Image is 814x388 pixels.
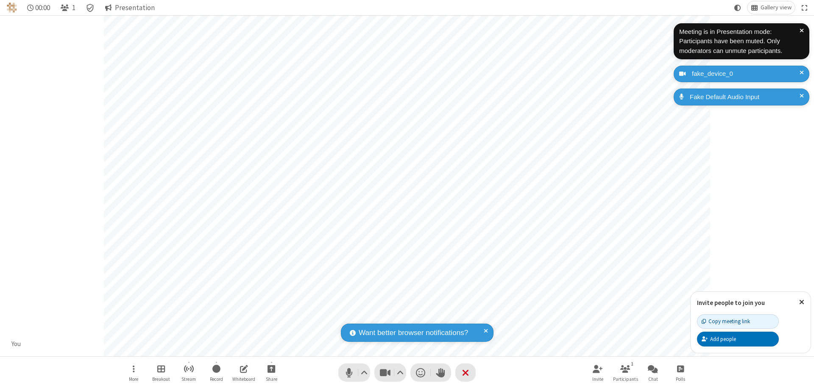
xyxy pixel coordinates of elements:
div: You [8,339,24,349]
img: QA Selenium DO NOT DELETE OR CHANGE [7,3,17,13]
button: Audio settings [359,363,370,382]
button: Raise hand [431,363,451,382]
span: 1 [72,4,75,12]
span: Want better browser notifications? [359,327,468,338]
span: Share [266,377,277,382]
button: Add people [697,332,779,346]
span: Record [210,377,223,382]
button: Open menu [121,360,146,385]
span: Whiteboard [232,377,255,382]
button: Open participant list [57,1,79,14]
button: Open poll [668,360,693,385]
span: Stream [181,377,196,382]
button: Send a reaction [410,363,431,382]
span: Participants [613,377,638,382]
button: End or leave meeting [455,363,476,382]
div: Copy meeting link [702,317,750,325]
span: More [129,377,138,382]
button: Start sharing [259,360,284,385]
div: Timer [24,1,54,14]
button: Stop video (⌘+Shift+V) [374,363,406,382]
div: Meeting is in Presentation mode: Participants have been muted. Only moderators can unmute partici... [679,27,800,56]
button: Close popover [793,292,811,313]
button: Copy meeting link [697,314,779,329]
button: Open shared whiteboard [231,360,256,385]
div: fake_device_0 [689,69,803,79]
span: Gallery view [761,4,792,11]
button: Using system theme [731,1,744,14]
label: Invite people to join you [697,299,765,307]
span: 00:00 [35,4,50,12]
button: Video setting [395,363,406,382]
button: Change layout [747,1,795,14]
div: Fake Default Audio Input [687,92,803,102]
button: Start streaming [176,360,201,385]
span: Presentation [115,4,155,12]
div: 1 [629,360,636,368]
span: Breakout [152,377,170,382]
button: Start recording [203,360,229,385]
div: Meeting details Encryption enabled [82,1,98,14]
button: Presentation [101,1,158,14]
span: Polls [676,377,685,382]
span: Invite [592,377,603,382]
button: Open participant list [613,360,638,385]
button: Invite participants (⌘+Shift+I) [585,360,610,385]
button: Mute (⌘+Shift+A) [338,363,370,382]
span: Chat [648,377,658,382]
button: Manage Breakout Rooms [148,360,174,385]
button: Fullscreen [798,1,811,14]
button: Open chat [640,360,666,385]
